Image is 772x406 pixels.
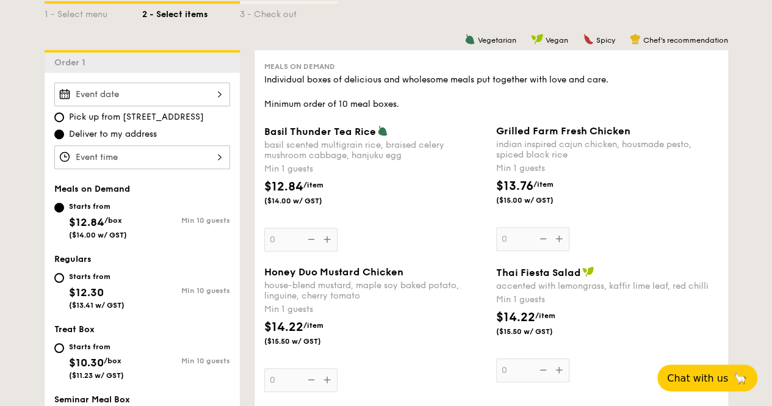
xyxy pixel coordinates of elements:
[69,371,124,380] span: ($11.23 w/ GST)
[496,327,579,336] span: ($15.50 w/ GST)
[54,112,64,122] input: Pick up from [STREET_ADDRESS]
[69,216,104,229] span: $12.84
[667,372,728,384] span: Chat with us
[54,57,90,68] span: Order 1
[264,196,347,206] span: ($14.00 w/ GST)
[104,216,122,225] span: /box
[142,357,230,365] div: Min 10 guests
[596,36,615,45] span: Spicy
[69,111,204,123] span: Pick up from [STREET_ADDRESS]
[496,281,718,291] div: accented with lemongrass, kaffir lime leaf, red chilli
[69,231,127,239] span: ($14.00 w/ GST)
[69,301,124,310] span: ($13.41 w/ GST)
[69,201,127,211] div: Starts from
[264,126,376,137] span: Basil Thunder Tea Rice
[264,74,718,111] div: Individual boxes of delicious and wholesome meals put together with love and care. Minimum order ...
[496,139,718,160] div: indian inspired cajun chicken, housmade pesto, spiced black rice
[104,357,121,365] span: /box
[303,181,323,189] span: /item
[142,216,230,225] div: Min 10 guests
[264,62,335,71] span: Meals on Demand
[264,336,347,346] span: ($15.50 w/ GST)
[496,310,535,325] span: $14.22
[264,320,303,335] span: $14.22
[264,163,486,175] div: Min 1 guests
[69,342,124,352] div: Starts from
[54,324,95,335] span: Treat Box
[377,125,388,136] img: icon-vegetarian.fe4039eb.svg
[69,356,104,369] span: $10.30
[496,294,718,306] div: Min 1 guests
[496,179,533,194] span: $13.76
[54,394,130,405] span: Seminar Meal Box
[657,364,757,391] button: Chat with us🦙
[264,280,486,301] div: house-blend mustard, maple soy baked potato, linguine, cherry tomato
[264,266,403,278] span: Honey Duo Mustard Chicken
[69,272,124,281] div: Starts from
[264,303,486,316] div: Min 1 guests
[54,145,230,169] input: Event time
[733,371,748,385] span: 🦙
[142,4,240,21] div: 2 - Select items
[54,203,64,212] input: Starts from$12.84/box($14.00 w/ GST)Min 10 guests
[533,180,554,189] span: /item
[582,266,594,277] img: icon-vegan.f8ff3823.svg
[546,36,568,45] span: Vegan
[54,273,64,283] input: Starts from$12.30($13.41 w/ GST)Min 10 guests
[583,34,594,45] img: icon-spicy.37a8142b.svg
[54,254,92,264] span: Regulars
[54,129,64,139] input: Deliver to my address
[496,267,581,278] span: Thai Fiesta Salad
[54,343,64,353] input: Starts from$10.30/box($11.23 w/ GST)Min 10 guests
[478,36,516,45] span: Vegetarian
[531,34,543,45] img: icon-vegan.f8ff3823.svg
[630,34,641,45] img: icon-chef-hat.a58ddaea.svg
[54,82,230,106] input: Event date
[69,286,104,299] span: $12.30
[264,179,303,194] span: $12.84
[303,321,323,330] span: /item
[496,195,579,205] span: ($15.00 w/ GST)
[496,162,718,175] div: Min 1 guests
[264,140,486,161] div: basil scented multigrain rice, braised celery mushroom cabbage, hanjuku egg
[535,311,555,320] span: /item
[240,4,337,21] div: 3 - Check out
[464,34,475,45] img: icon-vegetarian.fe4039eb.svg
[54,184,130,194] span: Meals on Demand
[69,128,157,140] span: Deliver to my address
[496,125,630,137] span: Grilled Farm Fresh Chicken
[142,286,230,295] div: Min 10 guests
[45,4,142,21] div: 1 - Select menu
[643,36,728,45] span: Chef's recommendation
